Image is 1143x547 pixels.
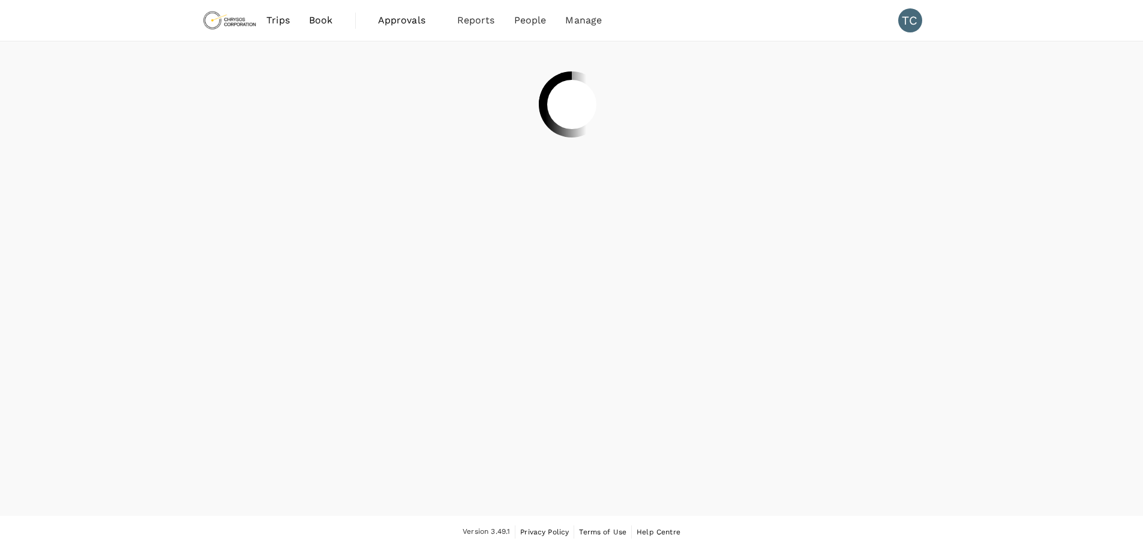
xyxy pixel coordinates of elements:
[514,13,547,28] span: People
[637,525,680,539] a: Help Centre
[309,13,333,28] span: Book
[463,526,510,538] span: Version 3.49.1
[378,13,438,28] span: Approvals
[579,528,626,536] span: Terms of Use
[565,13,602,28] span: Manage
[637,528,680,536] span: Help Centre
[520,525,569,539] a: Privacy Policy
[520,528,569,536] span: Privacy Policy
[898,8,922,32] div: TC
[266,13,290,28] span: Trips
[579,525,626,539] a: Terms of Use
[457,13,495,28] span: Reports
[202,7,257,34] img: Chrysos Corporation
